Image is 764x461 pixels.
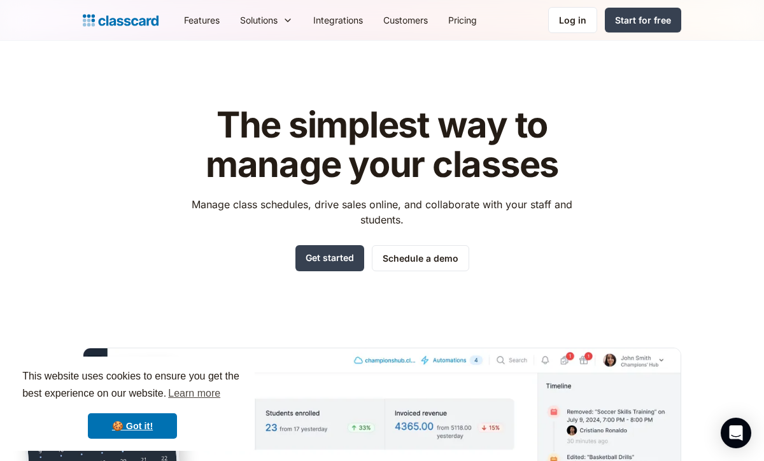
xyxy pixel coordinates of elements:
[83,11,159,29] a: Logo
[605,8,681,32] a: Start for free
[373,6,438,34] a: Customers
[372,245,469,271] a: Schedule a demo
[22,369,243,403] span: This website uses cookies to ensure you get the best experience on our website.
[10,357,255,451] div: cookieconsent
[438,6,487,34] a: Pricing
[180,106,584,184] h1: The simplest way to manage your classes
[559,13,586,27] div: Log in
[180,197,584,227] p: Manage class schedules, drive sales online, and collaborate with your staff and students.
[174,6,230,34] a: Features
[166,384,222,403] a: learn more about cookies
[303,6,373,34] a: Integrations
[721,418,751,448] div: Open Intercom Messenger
[88,413,177,439] a: dismiss cookie message
[615,13,671,27] div: Start for free
[240,13,278,27] div: Solutions
[230,6,303,34] div: Solutions
[295,245,364,271] a: Get started
[548,7,597,33] a: Log in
